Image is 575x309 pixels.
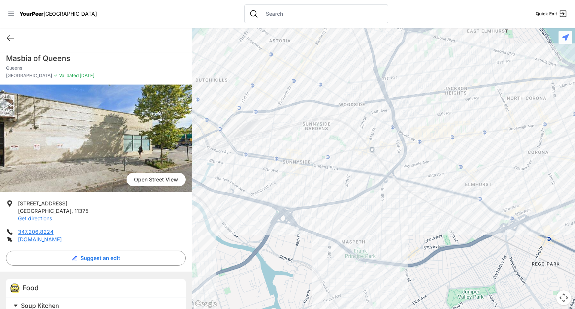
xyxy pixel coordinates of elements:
p: Queens [6,65,186,71]
span: Quick Exit [536,11,557,17]
span: ✓ [54,73,58,79]
span: , [72,208,73,214]
span: [GEOGRAPHIC_DATA] [6,73,52,79]
a: Quick Exit [536,9,568,18]
span: [GEOGRAPHIC_DATA] [43,10,97,17]
a: Get directions [18,215,52,221]
a: 347.206.8224 [18,229,54,235]
span: Suggest an edit [80,254,120,262]
span: [DATE] [79,73,94,78]
a: [DOMAIN_NAME] [18,236,62,242]
input: Search [261,10,383,18]
h1: Masbia of Queens [6,53,186,64]
span: Validated [59,73,79,78]
img: Google [194,299,218,309]
span: Food [22,284,39,292]
span: YourPeer [19,10,43,17]
button: Map camera controls [556,290,571,305]
span: 11375 [74,208,88,214]
a: Open this area in Google Maps (opens a new window) [194,299,218,309]
a: Open Street View [127,173,186,186]
span: [STREET_ADDRESS] [18,200,67,206]
a: YourPeer[GEOGRAPHIC_DATA] [19,12,97,16]
button: Suggest an edit [6,251,186,266]
span: [GEOGRAPHIC_DATA] [18,208,72,214]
